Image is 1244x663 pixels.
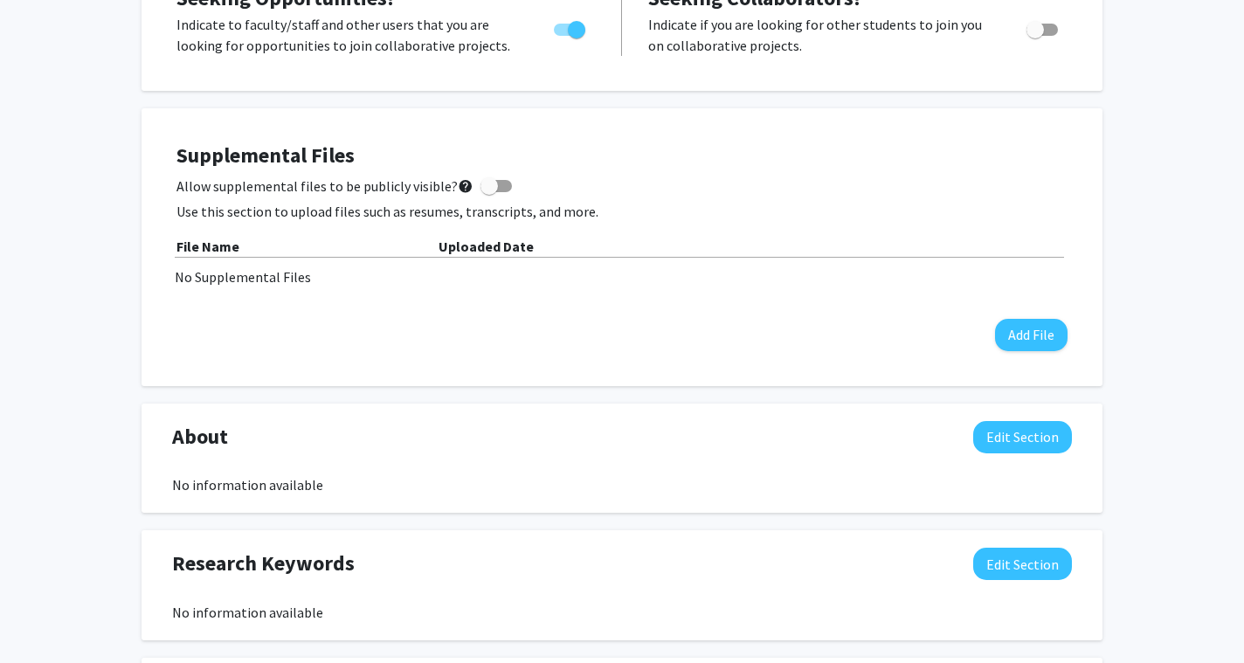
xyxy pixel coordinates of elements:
[172,602,1072,623] div: No information available
[547,14,595,40] div: Toggle
[176,238,239,255] b: File Name
[973,421,1072,453] button: Edit About
[176,201,1068,222] p: Use this section to upload files such as resumes, transcripts, and more.
[172,548,355,579] span: Research Keywords
[995,319,1068,351] button: Add File
[458,176,473,197] mat-icon: help
[175,266,1069,287] div: No Supplemental Files
[176,143,1068,169] h4: Supplemental Files
[172,421,228,452] span: About
[439,238,534,255] b: Uploaded Date
[648,14,993,56] p: Indicate if you are looking for other students to join you on collaborative projects.
[176,14,521,56] p: Indicate to faculty/staff and other users that you are looking for opportunities to join collabor...
[1019,14,1068,40] div: Toggle
[176,176,473,197] span: Allow supplemental files to be publicly visible?
[973,548,1072,580] button: Edit Research Keywords
[172,474,1072,495] div: No information available
[13,584,74,650] iframe: Chat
